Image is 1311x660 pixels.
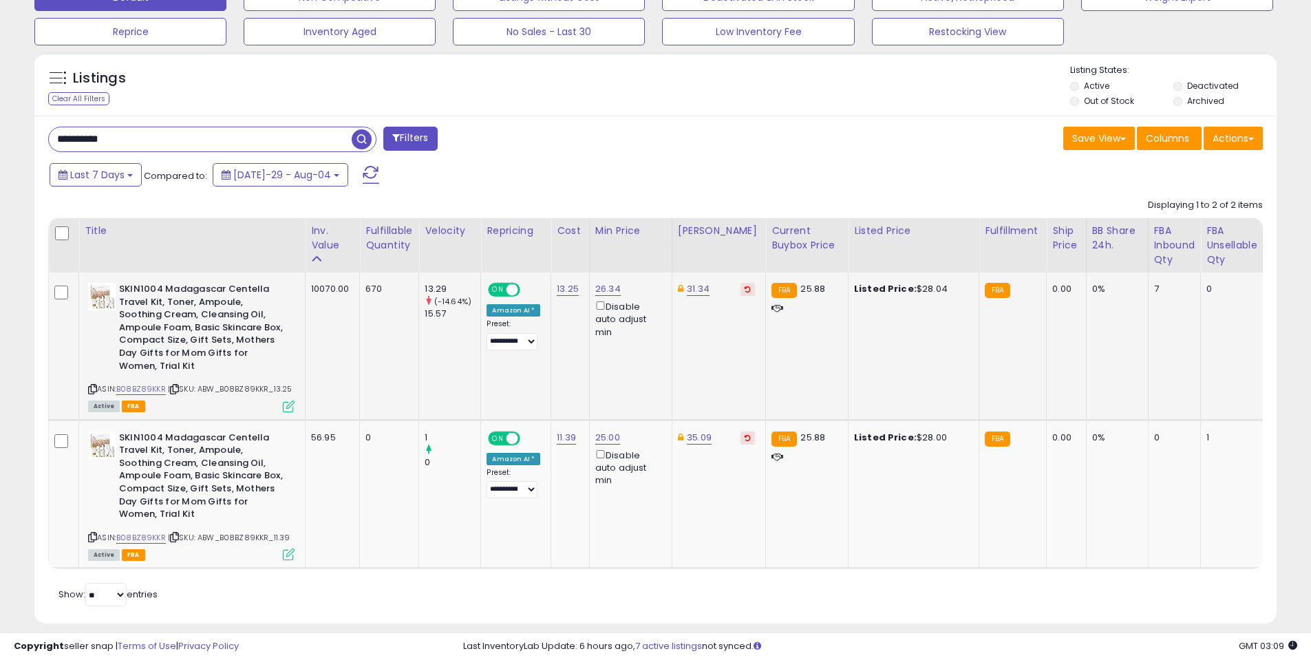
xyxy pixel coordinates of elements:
span: Compared to: [144,169,207,182]
span: | SKU: ABW_B08BZ89KKR_11.39 [168,532,290,543]
button: Inventory Aged [244,18,436,45]
small: (-14.64%) [434,296,471,307]
a: 31.34 [687,282,710,296]
div: Amazon AI * [487,304,540,317]
label: Out of Stock [1084,95,1134,107]
div: seller snap | | [14,640,239,653]
div: Min Price [595,224,666,238]
button: Last 7 Days [50,163,142,187]
div: FBA inbound Qty [1154,224,1195,267]
span: Columns [1146,131,1189,145]
div: 670 [365,283,408,295]
div: Displaying 1 to 2 of 2 items [1148,199,1263,212]
span: FBA [122,549,145,561]
b: SKIN1004 Madagascar Centella Travel Kit, Toner, Ampoule, Soothing Cream, Cleansing Oil, Ampoule F... [119,283,286,376]
strong: Copyright [14,639,64,652]
div: 13.29 [425,283,480,295]
small: FBA [771,432,797,447]
div: 0% [1092,432,1138,444]
div: Fulfillment [985,224,1041,238]
div: Velocity [425,224,475,238]
div: 0 [425,456,480,469]
div: Cost [557,224,584,238]
div: Title [85,224,299,238]
div: $28.00 [854,432,968,444]
div: 1 [425,432,480,444]
span: [DATE]-29 - Aug-04 [233,168,331,182]
a: 7 active listings [635,639,702,652]
div: 0% [1092,283,1138,295]
span: 2025-08-12 03:09 GMT [1239,639,1297,652]
div: Clear All Filters [48,92,109,105]
a: B08BZ89KKR [116,383,166,395]
div: $28.04 [854,283,968,295]
div: Preset: [487,319,540,350]
p: Listing States: [1070,64,1277,77]
small: FBA [985,432,1010,447]
div: Repricing [487,224,545,238]
b: SKIN1004 Madagascar Centella Travel Kit, Toner, Ampoule, Soothing Cream, Cleansing Oil, Ampoule F... [119,432,286,524]
button: Filters [383,127,437,151]
div: 0.00 [1052,432,1075,444]
span: ON [490,284,507,296]
span: Show: entries [58,588,158,601]
div: Last InventoryLab Update: 6 hours ago, not synced. [463,640,1297,653]
span: ON [490,432,507,444]
a: 11.39 [557,431,576,445]
a: 26.34 [595,282,621,296]
div: 56.95 [311,432,349,444]
div: Listed Price [854,224,973,238]
span: All listings currently available for purchase on Amazon [88,549,120,561]
a: Privacy Policy [178,639,239,652]
div: Disable auto adjust min [595,447,661,487]
div: ASIN: [88,432,295,560]
div: [PERSON_NAME] [678,224,760,238]
div: Disable auto adjust min [595,299,661,339]
div: ASIN: [88,283,295,411]
button: Columns [1137,127,1202,150]
div: Inv. value [311,224,354,253]
a: Terms of Use [118,639,176,652]
span: All listings currently available for purchase on Amazon [88,401,120,412]
button: Reprice [34,18,226,45]
button: Restocking View [872,18,1064,45]
span: 25.88 [800,282,825,295]
small: FBA [771,283,797,298]
div: Current Buybox Price [771,224,842,253]
div: 1 [1206,432,1253,444]
div: 0.00 [1052,283,1075,295]
div: 0 [1154,432,1191,444]
span: | SKU: ABW_B08BZ89KKR_13.25 [168,383,292,394]
div: 7 [1154,283,1191,295]
a: 25.00 [595,431,620,445]
div: Ship Price [1052,224,1080,253]
div: 0 [365,432,408,444]
a: 35.09 [687,431,712,445]
span: OFF [518,284,540,296]
button: Save View [1063,127,1135,150]
button: Actions [1204,127,1263,150]
div: 0 [1206,283,1253,295]
div: Preset: [487,468,540,499]
img: 41cN6PjO9OL._SL40_.jpg [88,432,116,459]
div: 15.57 [425,308,480,320]
h5: Listings [73,69,126,88]
div: Fulfillable Quantity [365,224,413,253]
b: Listed Price: [854,282,917,295]
span: Last 7 Days [70,168,125,182]
label: Deactivated [1187,80,1239,92]
small: FBA [985,283,1010,298]
label: Archived [1187,95,1224,107]
span: FBA [122,401,145,412]
button: Low Inventory Fee [662,18,854,45]
div: 10070.00 [311,283,349,295]
button: No Sales - Last 30 [453,18,645,45]
a: 13.25 [557,282,579,296]
button: [DATE]-29 - Aug-04 [213,163,348,187]
b: Listed Price: [854,431,917,444]
div: Amazon AI * [487,453,540,465]
div: FBA Unsellable Qty [1206,224,1257,267]
a: B08BZ89KKR [116,532,166,544]
img: 41cN6PjO9OL._SL40_.jpg [88,283,116,310]
span: OFF [518,432,540,444]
